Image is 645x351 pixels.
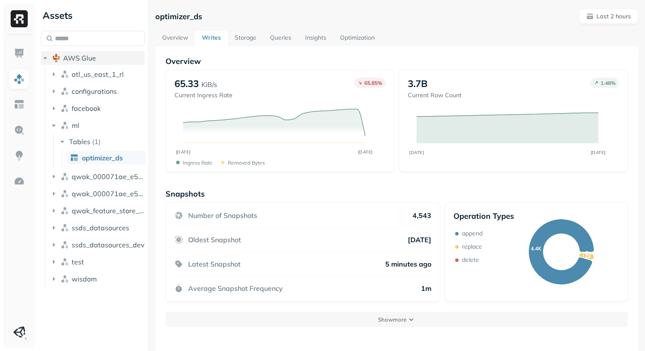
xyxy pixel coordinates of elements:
[72,104,101,113] span: facebook
[72,121,79,130] span: ml
[61,223,69,232] img: namespace
[596,12,631,20] p: Last 2 hours
[67,151,146,165] a: optimizer_ds
[14,176,25,187] img: Optimization
[49,221,145,235] button: ssds_datasources
[298,31,333,46] a: Insights
[49,255,145,269] button: test
[408,78,427,90] p: 3.7B
[228,160,265,166] p: Removed bytes
[14,150,25,161] img: Insights
[378,316,407,324] p: Show more
[49,272,145,286] button: wisdom
[586,249,589,256] text: 3
[49,67,145,81] button: atl_us_east_1_rl
[174,78,199,90] p: 65.33
[195,31,228,46] a: Writes
[582,253,591,259] text: 129
[183,160,212,166] p: Ingress Rate
[49,102,145,115] button: facebook
[14,48,25,59] img: Dashboard
[601,80,616,86] p: 1.48 %
[14,99,25,110] img: Asset Explorer
[72,189,145,198] span: qwak_000071ae_e5f6_4c5f_97ab_2b533d00d294_analytics_data_view
[408,235,431,244] p: [DATE]
[357,149,372,155] tspan: [DATE]
[591,150,606,155] tspan: [DATE]
[166,312,628,327] button: Showmore
[188,260,241,268] p: Latest Snapshot
[201,79,217,90] p: KiB/s
[41,51,145,65] button: AWS Glue
[333,31,381,46] a: Optimization
[72,70,124,78] span: atl_us_east_1_rl
[49,204,145,218] button: qwak_feature_store_000071ae_e5f6_4c5f_97ab_2b533d00d294
[14,73,25,84] img: Assets
[72,275,97,283] span: wisdom
[155,12,202,21] p: optimizer_ds
[462,243,482,251] p: replace
[166,56,628,66] p: Overview
[61,189,69,198] img: namespace
[58,135,145,148] button: Tables(1)
[61,258,69,266] img: namespace
[72,258,84,266] span: test
[174,91,232,99] p: Current Ingress Rate
[61,104,69,113] img: namespace
[364,80,382,86] p: 65.85 %
[61,241,69,249] img: namespace
[13,326,25,338] img: Unity
[72,206,145,215] span: qwak_feature_store_000071ae_e5f6_4c5f_97ab_2b533d00d294
[69,137,90,146] span: Tables
[70,154,78,162] img: table
[61,87,69,96] img: namespace
[531,245,542,252] text: 4.4K
[49,119,145,132] button: ml
[413,211,431,220] p: 4,543
[63,54,96,62] span: AWS Glue
[72,241,145,249] span: ssds_datasources_dev
[14,125,25,136] img: Query Explorer
[49,170,145,183] button: qwak_000071ae_e5f6_4c5f_97ab_2b533d00d294_analytics_data
[61,275,69,283] img: namespace
[579,9,638,24] button: Last 2 hours
[72,223,129,232] span: ssds_datasources
[61,172,69,181] img: namespace
[408,91,462,99] p: Current Row Count
[421,284,431,293] p: 1m
[61,121,69,130] img: namespace
[61,70,69,78] img: namespace
[188,211,257,220] p: Number of Snapshots
[92,137,101,146] p: ( 1 )
[166,189,205,199] p: Snapshots
[228,31,263,46] a: Storage
[263,31,298,46] a: Queries
[52,54,61,62] img: root
[72,172,145,181] span: qwak_000071ae_e5f6_4c5f_97ab_2b533d00d294_analytics_data
[49,84,145,98] button: configurations
[188,235,241,244] p: Oldest Snapshot
[462,229,482,238] p: append
[462,256,479,264] p: delete
[49,187,145,200] button: qwak_000071ae_e5f6_4c5f_97ab_2b533d00d294_analytics_data_view
[41,9,145,22] div: Assets
[453,211,514,221] p: Operation Types
[82,154,123,162] span: optimizer_ds
[155,31,195,46] a: Overview
[61,206,69,215] img: namespace
[409,150,424,155] tspan: [DATE]
[188,284,283,293] p: Average Snapshot Frequency
[11,10,28,27] img: Ryft
[72,87,117,96] span: configurations
[49,238,145,252] button: ssds_datasources_dev
[385,260,431,268] p: 5 minutes ago
[175,149,190,155] tspan: [DATE]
